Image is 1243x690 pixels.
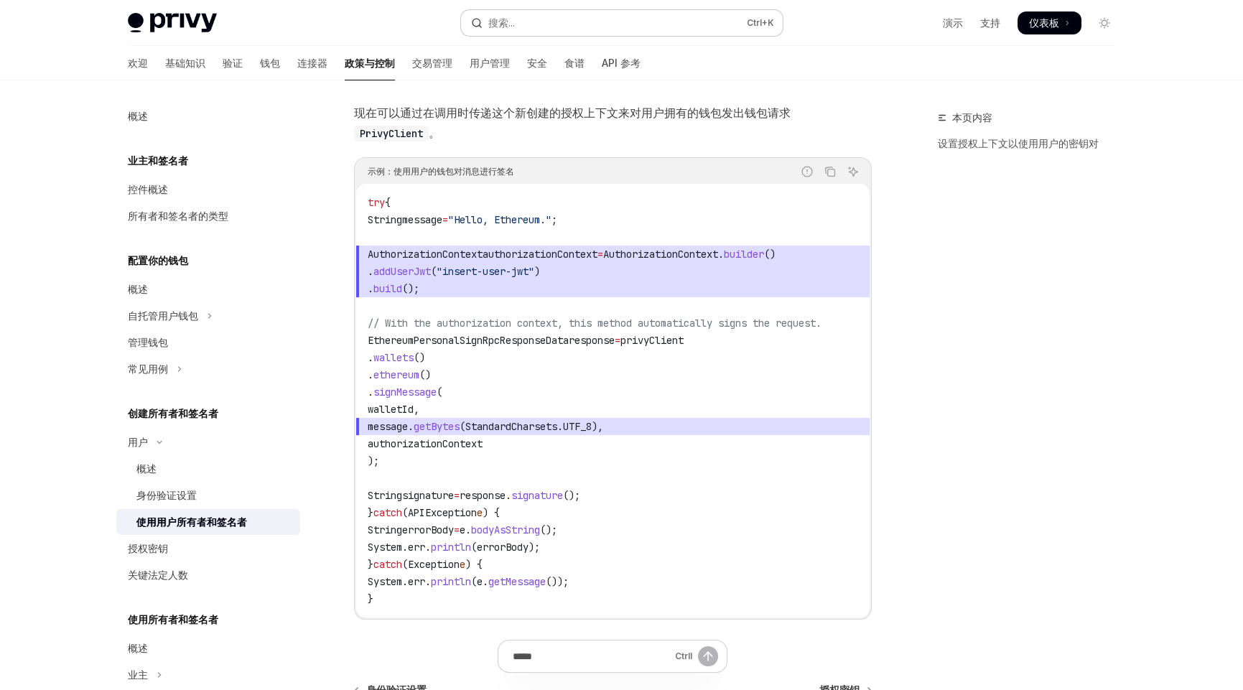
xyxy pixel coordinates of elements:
[448,213,551,226] span: "Hello, Ethereum."
[527,46,547,80] a: 安全
[373,558,402,571] span: catch
[943,17,963,29] font: 演示
[980,16,1000,30] a: 支持
[128,183,168,195] font: 控件概述
[1093,11,1116,34] button: 切换暗模式
[128,407,218,419] font: 创建所有者和签名者
[718,248,724,261] span: .
[368,558,373,571] span: }
[368,248,483,261] span: AuthorizationContext
[116,536,300,561] a: 授权密钥
[563,489,580,502] span: ();
[477,575,483,588] span: e
[128,57,148,69] font: 欢迎
[368,506,373,519] span: }
[385,196,391,209] span: {
[483,575,488,588] span: .
[402,489,454,502] span: signature
[563,420,592,433] span: UTF_8
[938,137,1099,149] font: 设置授权上下文以使用用户的密钥对
[402,575,408,588] span: .
[506,489,511,502] span: .
[128,154,188,167] font: 业主和签名者
[460,489,506,502] span: response
[454,523,460,536] span: =
[602,57,641,69] font: API 参考
[116,562,300,588] a: 关键法定人数
[488,575,546,588] span: getMessage
[116,356,300,382] button: 切换常见用例部分
[128,46,148,80] a: 欢迎
[764,248,776,261] span: ()
[368,317,821,330] span: // With the authorization context, this method automatically signs the request.
[368,213,402,226] span: String
[373,265,431,278] span: addUserJwt
[402,558,408,571] span: (
[402,213,442,226] span: message
[402,282,419,295] span: ();
[368,523,402,536] span: String
[260,46,280,80] a: 钱包
[223,46,243,80] a: 验证
[116,509,300,535] a: 使用用户所有者和签名者
[465,420,557,433] span: StandardCharsets
[602,46,641,80] a: API 参考
[460,558,465,571] span: e
[345,46,395,80] a: 政策与控制
[408,541,425,554] span: err
[368,454,379,467] span: );
[116,203,300,229] a: 所有者和签名者的类型
[615,334,620,347] span: =
[402,523,454,536] span: errorBody
[952,111,992,123] font: 本页内容
[431,575,471,588] span: println
[762,17,774,28] font: +K
[128,336,168,348] font: 管理钱包
[223,57,243,69] font: 验证
[408,558,460,571] span: Exception
[368,437,483,450] span: authorizationContext
[116,429,300,455] button: 切换用户部分
[470,57,510,69] font: 用户管理
[564,46,585,80] a: 食谱
[116,482,300,508] a: 身份验证设置
[368,592,373,605] span: }
[557,420,563,433] span: .
[368,368,373,381] span: .
[483,506,500,519] span: ) {
[437,386,442,398] span: (
[414,420,460,433] span: getBytes
[128,283,148,295] font: 概述
[373,351,414,364] span: wallets
[471,523,540,536] span: bodyAsString
[454,489,460,502] span: =
[116,330,300,355] a: 管理钱包
[165,46,205,80] a: 基础知识
[116,456,300,482] a: 概述
[128,569,188,581] font: 关键法定人数
[116,303,300,329] button: 切换自托管用户钱包部分
[128,210,228,222] font: 所有者和签名者的类型
[368,403,419,416] span: walletId,
[116,635,300,661] a: 概述
[551,213,557,226] span: ;
[368,541,402,554] span: System
[128,642,148,654] font: 概述
[564,57,585,69] font: 食谱
[368,420,408,433] span: message
[136,489,197,501] font: 身份验证设置
[442,213,448,226] span: =
[821,162,839,181] button: 复制代码块中的内容
[354,106,791,120] font: 现在可以通过在调用时传递这个新创建的授权上下文来对用户拥有的钱包发出钱包请求
[471,541,540,554] span: (errorBody);
[128,254,188,266] font: 配置你的钱包
[569,334,615,347] span: response
[128,110,148,122] font: 概述
[368,575,402,588] span: System
[408,420,414,433] span: .
[128,363,168,375] font: 常见用例
[1018,11,1081,34] a: 仪表板
[354,126,429,141] code: PrivyClient
[798,162,816,181] button: 报告错误代码
[437,265,534,278] span: "insert-user-jwt"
